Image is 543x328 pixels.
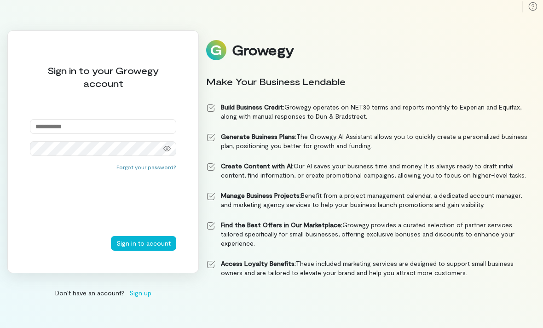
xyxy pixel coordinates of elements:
li: The Growegy AI Assistant allows you to quickly create a personalized business plan, positioning y... [206,132,528,150]
strong: Generate Business Plans: [221,132,296,140]
div: Make Your Business Lendable [206,75,528,88]
strong: Find the Best Offers in Our Marketplace: [221,221,342,229]
button: Forgot your password? [116,163,176,171]
strong: Access Loyalty Benefits: [221,259,296,267]
span: Sign up [129,288,151,298]
strong: Build Business Credit: [221,103,284,111]
img: Logo [206,40,226,60]
div: Growegy [232,42,294,58]
div: Don’t have an account? [7,288,199,298]
li: Our AI saves your business time and money. It is always ready to draft initial content, find info... [206,161,528,180]
li: These included marketing services are designed to support small business owners and are tailored ... [206,259,528,277]
li: Growegy provides a curated selection of partner services tailored specifically for small business... [206,220,528,248]
strong: Create Content with AI: [221,162,294,170]
div: Sign in to your Growegy account [30,64,176,90]
button: Sign in to account [111,236,176,251]
li: Benefit from a project management calendar, a dedicated account manager, and marketing agency ser... [206,191,528,209]
li: Growegy operates on NET30 terms and reports monthly to Experian and Equifax, along with manual re... [206,103,528,121]
strong: Manage Business Projects: [221,191,301,199]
